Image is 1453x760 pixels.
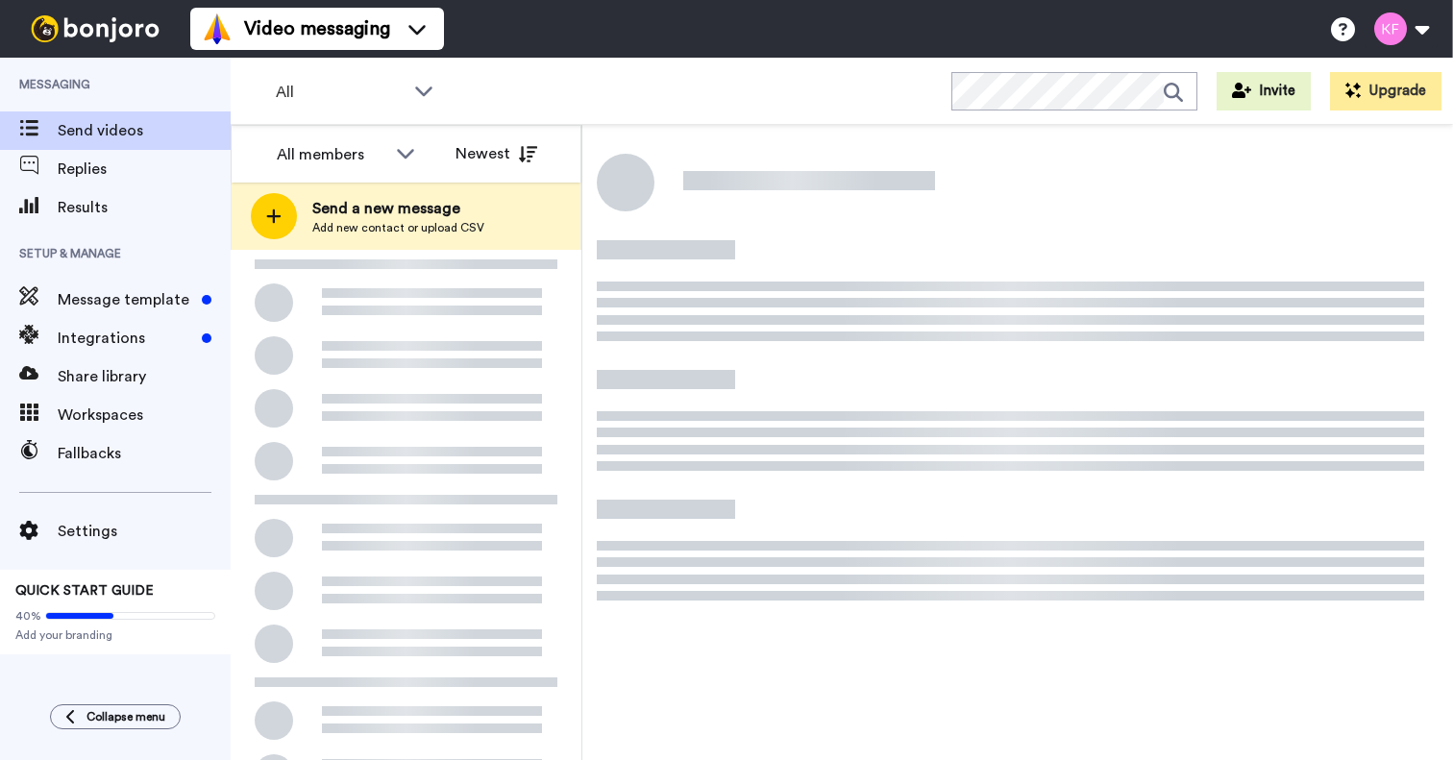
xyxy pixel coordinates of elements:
span: Collapse menu [86,709,165,724]
span: Message template [58,288,194,311]
button: Newest [441,135,552,173]
span: Settings [58,520,231,543]
div: All members [277,143,386,166]
span: Video messaging [244,15,390,42]
button: Invite [1217,72,1311,110]
span: 40% [15,608,41,624]
span: Fallbacks [58,442,231,465]
span: Send a new message [312,197,484,220]
span: Add your branding [15,627,215,643]
img: vm-color.svg [202,13,233,44]
span: Integrations [58,327,194,350]
span: All [276,81,405,104]
span: Workspaces [58,404,231,427]
span: Send videos [58,119,231,142]
button: Upgrade [1330,72,1441,110]
span: Share library [58,365,231,388]
span: Replies [58,158,231,181]
span: Add new contact or upload CSV [312,220,484,235]
span: Results [58,196,231,219]
button: Collapse menu [50,704,181,729]
img: bj-logo-header-white.svg [23,15,167,42]
span: QUICK START GUIDE [15,584,154,598]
